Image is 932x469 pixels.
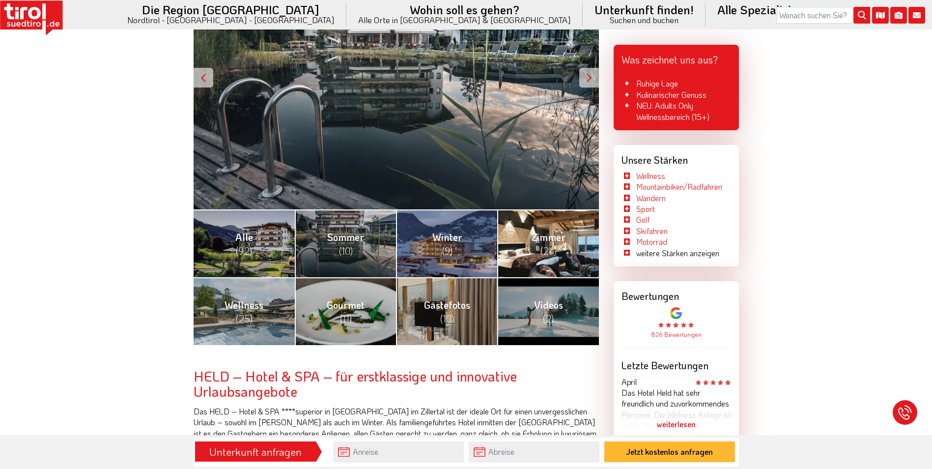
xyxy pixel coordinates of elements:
a: Wellness [636,171,665,181]
span: (92) [236,244,252,257]
div: Bewertungen [614,281,739,307]
a: Wandern [636,193,666,203]
a: Skifahren [636,226,668,236]
li: weitere Stärken anzeigen [621,248,719,259]
span: (25) [236,312,253,325]
i: Fotogalerie [890,7,907,24]
input: Anreise [333,441,464,463]
span: (10) [440,312,454,325]
div: Unsere Stärken [614,145,739,171]
a: Golf [636,214,650,225]
h2: HELD – Hotel & SPA – für erstklassige und innovative Urlaubsangebote [194,369,599,399]
div: Was zeichnet uns aus? [614,45,739,70]
span: Sommer [327,231,364,257]
li: Ruhige Lage [621,78,731,89]
img: google [670,307,682,319]
span: (24) [540,244,557,257]
span: April [621,377,637,387]
span: (11) [340,312,352,325]
span: (10) [339,244,353,257]
span: (2) [543,312,554,325]
span: Gästefotos [424,298,470,325]
span: Wellness [225,298,263,325]
a: Sport [636,204,655,214]
i: Kontakt [908,7,925,24]
span: Winter [432,231,462,257]
a: Videos (2) [497,277,598,345]
a: Zimmer (24) [497,209,598,277]
span: Videos [534,298,563,325]
li: Kulinarischer Genuss [621,89,731,100]
input: Abreise [469,441,599,463]
span: Gourmet [327,298,365,325]
div: weiterlesen [621,412,731,437]
a: Wellness (25) [194,277,295,345]
span: Zimmer [532,231,565,257]
a: Mountainbiken/Radfahren [636,181,722,192]
small: Suchen und buchen [594,16,694,24]
div: Letzte Bewertungen [621,359,731,371]
a: Gourmet (11) [295,277,396,345]
li: NEU: Adults Only Wellnessbereich (15+) [621,100,731,122]
a: Gästefotos (10) [396,277,497,345]
a: Motorrad [636,236,667,247]
div: Unterkunft anfragen [198,443,313,460]
i: Karte öffnen [872,7,889,24]
span: Das HELD – Hotel & SPA ****superior in [GEOGRAPHIC_DATA] im Zillertal ist der ideale Ort für eine... [194,406,596,461]
span: (9) [442,244,452,257]
a: Alle (92) [194,209,295,277]
a: Winter (9) [396,209,497,277]
span: Alle [235,231,253,257]
small: Nordtirol - [GEOGRAPHIC_DATA] - [GEOGRAPHIC_DATA] [127,16,335,24]
button: Jetzt kostenlos anfragen [604,441,735,462]
small: Alle Orte in [GEOGRAPHIC_DATA] & [GEOGRAPHIC_DATA] [358,16,571,24]
a: 826 Bewertungen [651,330,702,338]
div: Das Hotel Held hat sehr freundlich und zuvorkommendes Personal. Die Wellness Anlage ist super. We... [621,387,731,437]
input: Wonach suchen Sie? [777,7,870,24]
a: Sommer (10) [295,209,396,277]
